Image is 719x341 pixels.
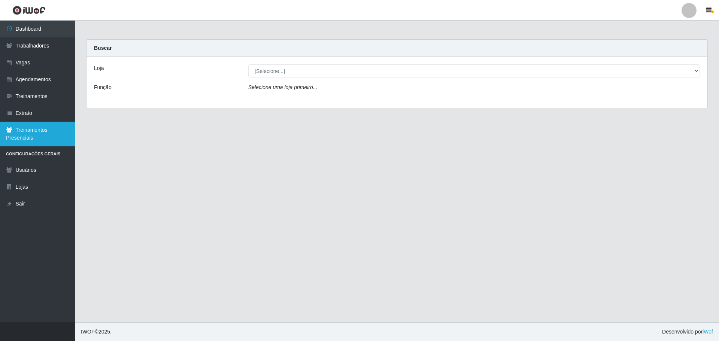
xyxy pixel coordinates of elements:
a: iWof [703,329,713,335]
label: Loja [94,64,104,72]
i: Selecione uma loja primeiro... [248,84,317,90]
strong: Buscar [94,45,112,51]
span: IWOF [81,329,95,335]
span: Desenvolvido por [662,328,713,336]
span: © 2025 . [81,328,112,336]
img: CoreUI Logo [12,6,46,15]
label: Função [94,83,112,91]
